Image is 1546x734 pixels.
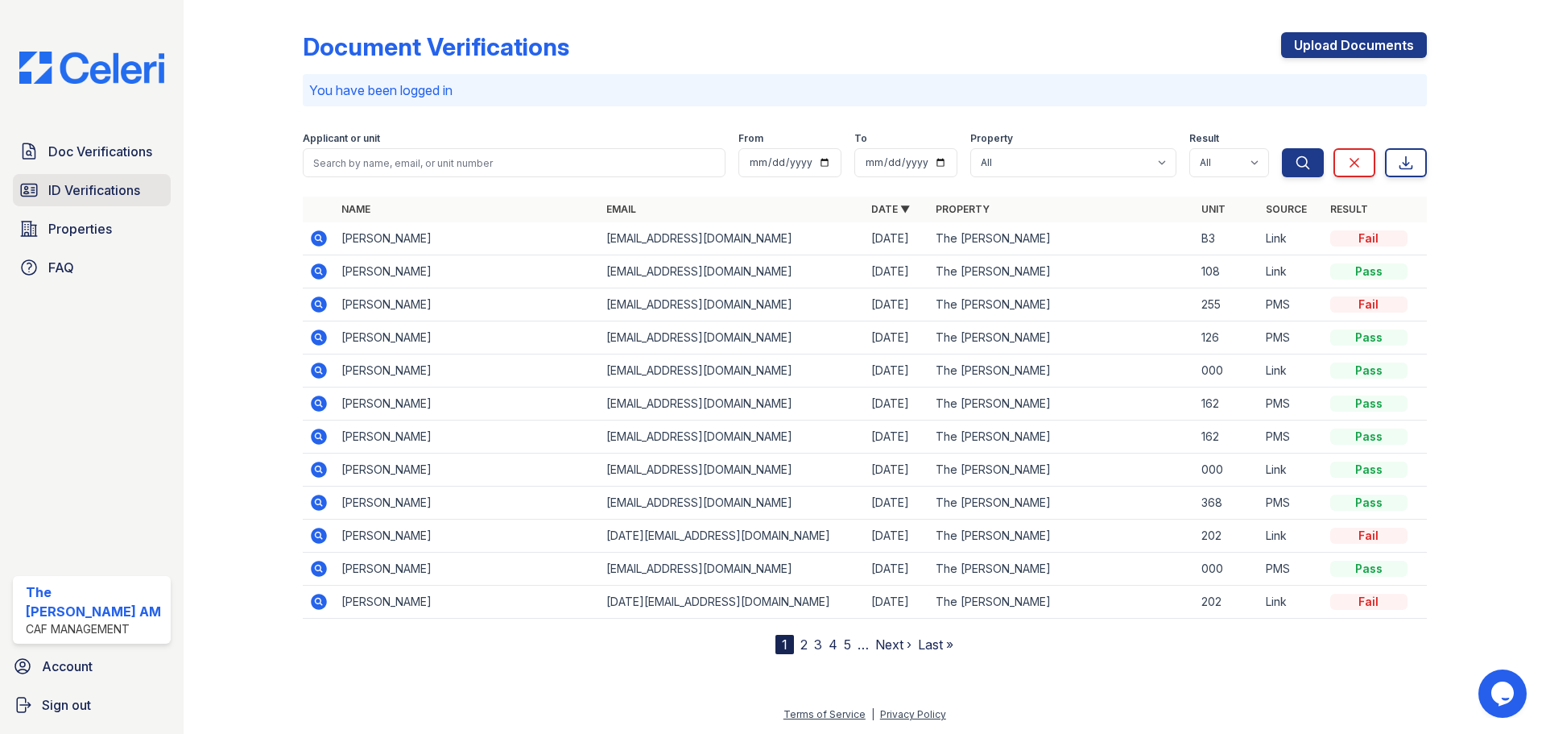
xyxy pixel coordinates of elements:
[309,81,1420,100] p: You have been logged in
[1478,670,1530,718] iframe: chat widget
[871,203,910,215] a: Date ▼
[929,355,1194,388] td: The [PERSON_NAME]
[858,635,869,654] span: …
[1330,203,1368,215] a: Result
[335,421,600,454] td: [PERSON_NAME]
[1330,230,1408,247] div: Fail
[1330,363,1408,379] div: Pass
[929,255,1194,288] td: The [PERSON_NAME]
[1195,487,1259,520] td: 368
[1330,561,1408,577] div: Pass
[865,255,929,288] td: [DATE]
[1259,255,1324,288] td: Link
[600,586,865,619] td: [DATE][EMAIL_ADDRESS][DOMAIN_NAME]
[800,637,808,653] a: 2
[1195,355,1259,388] td: 000
[600,288,865,321] td: [EMAIL_ADDRESS][DOMAIN_NAME]
[42,695,91,715] span: Sign out
[48,180,140,200] span: ID Verifications
[929,421,1194,454] td: The [PERSON_NAME]
[865,288,929,321] td: [DATE]
[1195,288,1259,321] td: 255
[1330,495,1408,511] div: Pass
[1259,288,1324,321] td: PMS
[1266,203,1307,215] a: Source
[1195,454,1259,487] td: 000
[13,135,171,168] a: Doc Verifications
[738,132,763,145] label: From
[875,637,911,653] a: Next ›
[13,174,171,206] a: ID Verifications
[335,388,600,421] td: [PERSON_NAME]
[1189,132,1219,145] label: Result
[865,487,929,520] td: [DATE]
[880,708,946,720] a: Privacy Policy
[1201,203,1226,215] a: Unit
[865,321,929,355] td: [DATE]
[1195,520,1259,553] td: 202
[970,132,1013,145] label: Property
[1195,255,1259,288] td: 108
[26,621,164,637] div: CAF Management
[303,148,725,177] input: Search by name, email, or unit number
[1195,388,1259,421] td: 162
[6,52,177,84] img: CE_Logo_Blue-a8612792a0a2168367f1c8372b55b34899dd931a85d93a1a3d3e32e68fde9ad4.png
[1195,553,1259,586] td: 000
[1330,297,1408,313] div: Fail
[1195,321,1259,355] td: 126
[929,553,1194,586] td: The [PERSON_NAME]
[1259,487,1324,520] td: PMS
[1259,355,1324,388] td: Link
[1330,263,1408,280] div: Pass
[335,553,600,586] td: [PERSON_NAME]
[335,321,600,355] td: [PERSON_NAME]
[600,388,865,421] td: [EMAIL_ADDRESS][DOMAIN_NAME]
[600,487,865,520] td: [EMAIL_ADDRESS][DOMAIN_NAME]
[1330,429,1408,445] div: Pass
[48,142,152,161] span: Doc Verifications
[13,213,171,245] a: Properties
[1330,396,1408,412] div: Pass
[1195,586,1259,619] td: 202
[600,520,865,553] td: [DATE][EMAIL_ADDRESS][DOMAIN_NAME]
[600,421,865,454] td: [EMAIL_ADDRESS][DOMAIN_NAME]
[929,520,1194,553] td: The [PERSON_NAME]
[929,288,1194,321] td: The [PERSON_NAME]
[1195,421,1259,454] td: 162
[1259,421,1324,454] td: PMS
[1330,528,1408,544] div: Fail
[783,708,866,720] a: Terms of Service
[335,222,600,255] td: [PERSON_NAME]
[865,355,929,388] td: [DATE]
[865,421,929,454] td: [DATE]
[1330,330,1408,346] div: Pass
[1259,520,1324,553] td: Link
[1259,586,1324,619] td: Link
[303,132,380,145] label: Applicant or unit
[1330,594,1408,610] div: Fail
[26,583,164,621] div: The [PERSON_NAME] AM
[600,222,865,255] td: [EMAIL_ADDRESS][DOMAIN_NAME]
[865,222,929,255] td: [DATE]
[303,32,569,61] div: Document Verifications
[48,219,112,238] span: Properties
[1259,222,1324,255] td: Link
[1259,553,1324,586] td: PMS
[918,637,953,653] a: Last »
[341,203,370,215] a: Name
[865,553,929,586] td: [DATE]
[814,637,822,653] a: 3
[600,321,865,355] td: [EMAIL_ADDRESS][DOMAIN_NAME]
[929,321,1194,355] td: The [PERSON_NAME]
[42,657,93,676] span: Account
[335,586,600,619] td: [PERSON_NAME]
[606,203,636,215] a: Email
[6,689,177,721] a: Sign out
[929,388,1194,421] td: The [PERSON_NAME]
[600,454,865,487] td: [EMAIL_ADDRESS][DOMAIN_NAME]
[6,650,177,682] a: Account
[1195,222,1259,255] td: B3
[335,255,600,288] td: [PERSON_NAME]
[844,637,851,653] a: 5
[854,132,867,145] label: To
